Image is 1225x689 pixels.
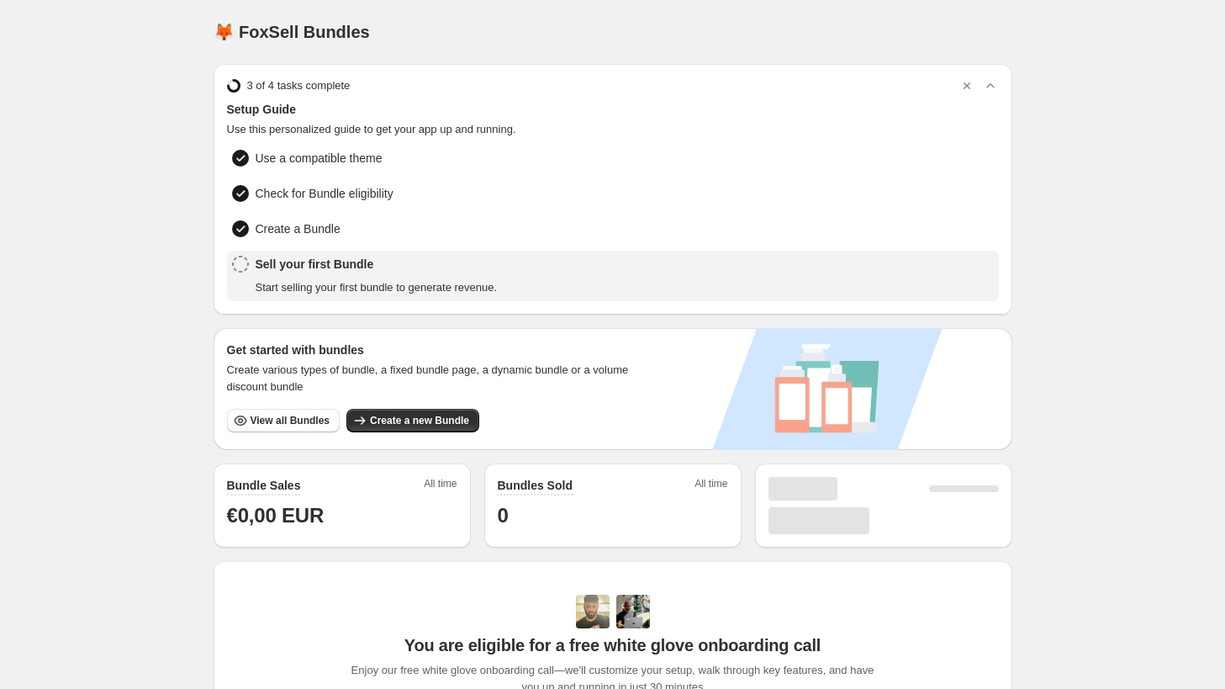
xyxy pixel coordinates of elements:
[498,502,728,529] h1: 0
[498,477,573,494] h2: Bundles Sold
[214,22,370,42] h1: 🦊 FoxSell Bundles
[424,477,457,496] span: All time
[694,477,727,496] span: All time
[227,409,340,432] button: View all Bundles
[256,279,498,296] span: Start selling your first bundle to generate revenue.
[227,477,301,494] h2: Bundle Sales
[227,121,999,138] span: Use this personalized guide to get your app up and running.
[247,77,351,94] span: 3 of 4 tasks complete
[404,635,821,655] span: You are eligible for a free white glove onboarding call
[616,595,650,628] img: Prakhar
[256,220,341,237] span: Create a Bundle
[227,342,645,358] h3: Get started with bundles
[576,595,610,628] img: Adi
[346,409,479,432] button: Create a new Bundle
[251,414,330,427] span: View all Bundles
[227,101,999,118] span: Setup Guide
[256,256,498,273] span: Sell your first Bundle
[256,150,383,167] span: Use a compatible theme
[256,185,393,202] span: Check for Bundle eligibility
[370,414,469,427] span: Create a new Bundle
[227,362,645,395] span: Create various types of bundle, a fixed bundle page, a dynamic bundle or a volume discount bundle
[227,502,457,529] h1: €0,00 EUR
